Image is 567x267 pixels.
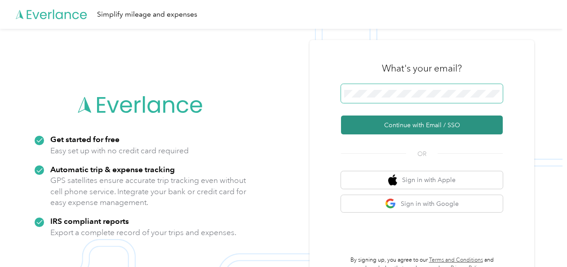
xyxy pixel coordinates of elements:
button: Continue with Email / SSO [341,116,503,134]
button: apple logoSign in with Apple [341,171,503,189]
span: OR [406,149,438,159]
strong: Get started for free [50,134,120,144]
img: apple logo [388,174,397,186]
strong: IRS compliant reports [50,216,129,226]
div: Simplify mileage and expenses [97,9,197,20]
p: Export a complete record of your trips and expenses. [50,227,236,238]
img: google logo [385,198,396,209]
a: Terms and Conditions [429,257,483,263]
p: Easy set up with no credit card required [50,145,189,156]
button: google logoSign in with Google [341,195,503,213]
h3: What's your email? [382,62,462,75]
strong: Automatic trip & expense tracking [50,165,175,174]
p: GPS satellites ensure accurate trip tracking even without cell phone service. Integrate your bank... [50,175,247,208]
